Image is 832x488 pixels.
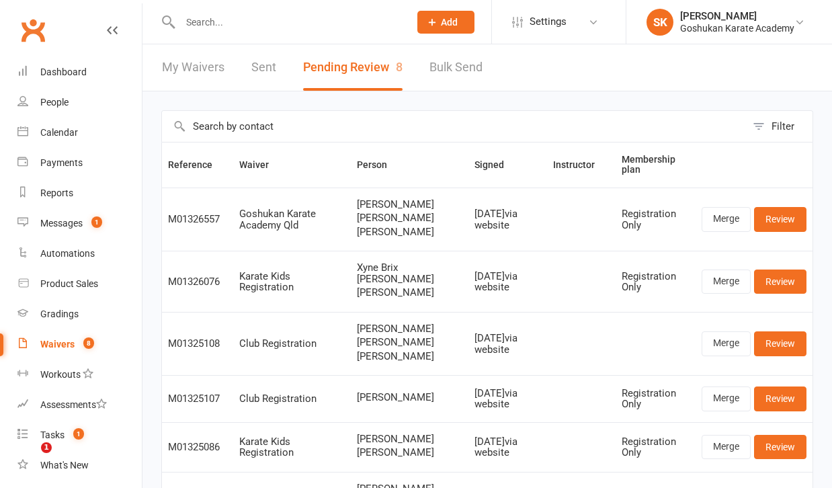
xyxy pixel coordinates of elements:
button: Signed [474,157,519,173]
span: [PERSON_NAME] [357,199,462,210]
a: Bulk Send [429,44,483,91]
div: M01326557 [168,214,227,225]
div: Payments [40,157,83,168]
a: Review [754,207,806,231]
div: Karate Kids Registration [239,436,345,458]
div: [DATE] via website [474,388,541,410]
input: Search... [176,13,400,32]
div: [PERSON_NAME] [680,10,794,22]
div: Registration Only [622,208,690,231]
span: Person [357,159,402,170]
span: Waiver [239,159,284,170]
a: Review [754,331,806,356]
div: Dashboard [40,67,87,77]
a: Dashboard [17,57,142,87]
a: Merge [702,270,751,294]
span: [PERSON_NAME] [357,434,462,445]
div: Automations [40,248,95,259]
a: Sent [251,44,276,91]
div: Filter [772,118,794,134]
div: Product Sales [40,278,98,289]
div: Goshukan Karate Academy Qld [239,208,345,231]
span: 1 [41,442,52,453]
a: Messages 1 [17,208,142,239]
span: Signed [474,159,519,170]
a: Clubworx [16,13,50,47]
a: Automations [17,239,142,269]
div: People [40,97,69,108]
span: [PERSON_NAME] [357,351,462,362]
div: SK [647,9,673,36]
a: My Waivers [162,44,224,91]
div: Gradings [40,309,79,319]
a: Review [754,435,806,459]
a: Product Sales [17,269,142,299]
a: Calendar [17,118,142,148]
span: 1 [91,216,102,228]
div: Tasks [40,430,65,440]
div: Registration Only [622,271,690,293]
div: Calendar [40,127,78,138]
a: Merge [702,331,751,356]
button: Filter [746,111,813,142]
span: Settings [530,7,567,37]
div: Karate Kids Registration [239,271,345,293]
div: Registration Only [622,436,690,458]
span: Xyne Brix [PERSON_NAME] [357,262,462,284]
div: M01325108 [168,338,227,350]
a: Tasks 1 [17,420,142,450]
a: Merge [702,207,751,231]
div: Workouts [40,369,81,380]
div: Club Registration [239,393,345,405]
span: [PERSON_NAME] [357,392,462,403]
span: [PERSON_NAME] [357,447,462,458]
a: Review [754,270,806,294]
a: Waivers 8 [17,329,142,360]
th: Membership plan [616,143,696,188]
button: Pending Review8 [303,44,403,91]
a: What's New [17,450,142,481]
span: [PERSON_NAME] [357,287,462,298]
a: Merge [702,435,751,459]
a: Reports [17,178,142,208]
div: M01325086 [168,442,227,453]
div: [DATE] via website [474,436,541,458]
span: [PERSON_NAME] [357,323,462,335]
div: Waivers [40,339,75,350]
div: What's New [40,460,89,471]
div: Registration Only [622,388,690,410]
a: Assessments [17,390,142,420]
button: Reference [168,157,227,173]
div: M01325107 [168,393,227,405]
div: Reports [40,188,73,198]
iframe: Intercom live chat [13,442,46,475]
span: [PERSON_NAME] [357,337,462,348]
a: Merge [702,387,751,411]
button: Add [417,11,474,34]
span: Add [441,17,458,28]
input: Search by contact [162,111,746,142]
a: Gradings [17,299,142,329]
div: Club Registration [239,338,345,350]
span: Instructor [553,159,610,170]
button: Waiver [239,157,284,173]
div: Messages [40,218,83,229]
span: 8 [396,60,403,74]
span: 1 [73,428,84,440]
button: Instructor [553,157,610,173]
button: Person [357,157,402,173]
div: M01326076 [168,276,227,288]
span: Reference [168,159,227,170]
a: Review [754,387,806,411]
span: [PERSON_NAME] [357,212,462,224]
div: [DATE] via website [474,271,541,293]
div: [DATE] via website [474,333,541,355]
span: 8 [83,337,94,349]
span: [PERSON_NAME] [357,227,462,238]
a: People [17,87,142,118]
div: Goshukan Karate Academy [680,22,794,34]
div: [DATE] via website [474,208,541,231]
a: Payments [17,148,142,178]
div: Assessments [40,399,107,410]
a: Workouts [17,360,142,390]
